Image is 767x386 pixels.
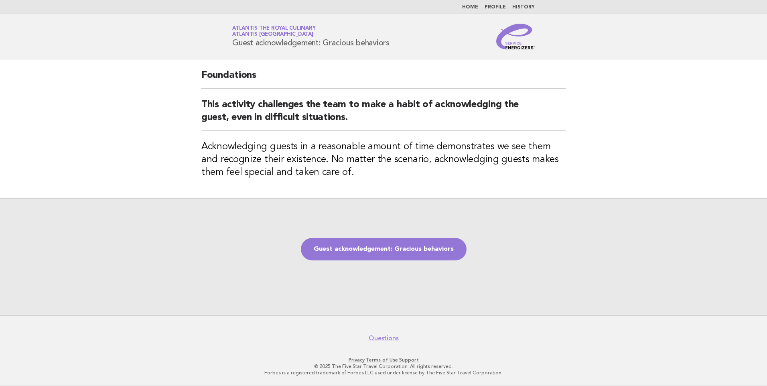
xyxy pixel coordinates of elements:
a: Profile [485,5,506,10]
img: Service Energizers [496,24,535,49]
a: Privacy [349,357,365,363]
a: Terms of Use [366,357,398,363]
a: Guest acknowledgement: Gracious behaviors [301,238,467,260]
p: © 2025 The Five Star Travel Corporation. All rights reserved. [138,363,629,370]
a: Home [462,5,478,10]
h3: Acknowledging guests in a reasonable amount of time demonstrates we see them and recognize their ... [201,140,566,179]
h2: This activity challenges the team to make a habit of acknowledging the guest, even in difficult s... [201,98,566,131]
h2: Foundations [201,69,566,89]
p: Forbes is a registered trademark of Forbes LLC used under license by The Five Star Travel Corpora... [138,370,629,376]
span: Atlantis [GEOGRAPHIC_DATA] [232,32,313,37]
p: · · [138,357,629,363]
a: Questions [369,334,399,342]
a: History [512,5,535,10]
a: Support [399,357,419,363]
h1: Guest acknowledgement: Gracious behaviors [232,26,390,47]
a: Atlantis the Royal CulinaryAtlantis [GEOGRAPHIC_DATA] [232,26,315,37]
